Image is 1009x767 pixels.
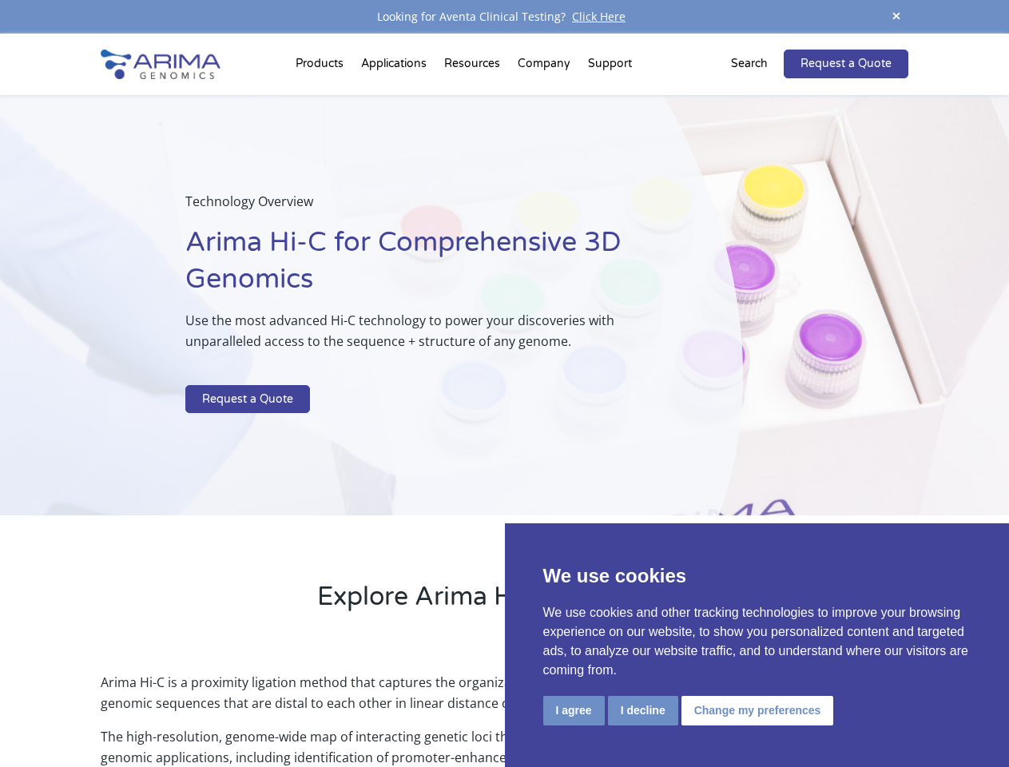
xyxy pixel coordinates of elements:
div: Looking for Aventa Clinical Testing? [101,6,908,27]
p: Technology Overview [185,191,662,225]
p: Arima Hi-C is a proximity ligation method that captures the organizational structure of chromatin... [101,672,908,726]
p: Use the most advanced Hi-C technology to power your discoveries with unparalleled access to the s... [185,310,662,364]
a: Request a Quote [185,385,310,414]
h1: Arima Hi-C for Comprehensive 3D Genomics [185,225,662,310]
h2: Explore Arima Hi-C Technology [101,579,908,627]
p: Search [731,54,768,74]
a: Request a Quote [784,50,908,78]
img: Arima-Genomics-logo [101,50,220,79]
p: We use cookies and other tracking technologies to improve your browsing experience on our website... [543,603,971,680]
button: I agree [543,696,605,725]
a: Click Here [566,9,632,24]
button: Change my preferences [681,696,834,725]
button: I decline [608,696,678,725]
p: We use cookies [543,562,971,590]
